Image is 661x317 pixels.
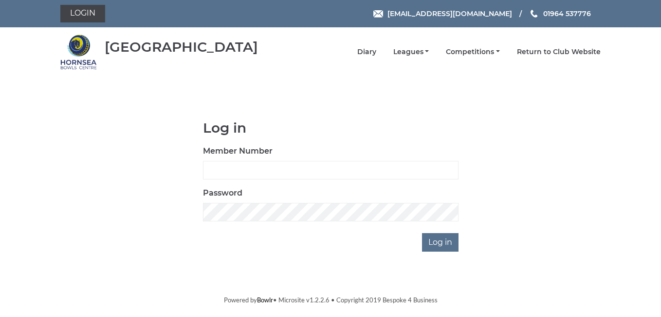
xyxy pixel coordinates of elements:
img: Hornsea Bowls Centre [60,34,97,70]
a: Login [60,5,105,22]
label: Password [203,187,242,199]
h1: Log in [203,120,459,136]
span: Powered by • Microsite v1.2.2.6 • Copyright 2019 Bespoke 4 Business [224,296,438,304]
a: Phone us 01964 537776 [529,8,591,19]
input: Log in [422,233,459,252]
a: Competitions [446,47,500,57]
div: [GEOGRAPHIC_DATA] [105,40,258,55]
span: [EMAIL_ADDRESS][DOMAIN_NAME] [387,9,512,18]
a: Leagues [393,47,429,57]
label: Member Number [203,145,273,157]
span: 01964 537776 [543,9,591,18]
a: Return to Club Website [517,47,601,57]
a: Email [EMAIL_ADDRESS][DOMAIN_NAME] [373,8,512,19]
img: Phone us [531,10,537,18]
a: Bowlr [257,296,273,304]
img: Email [373,10,383,18]
a: Diary [357,47,376,57]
